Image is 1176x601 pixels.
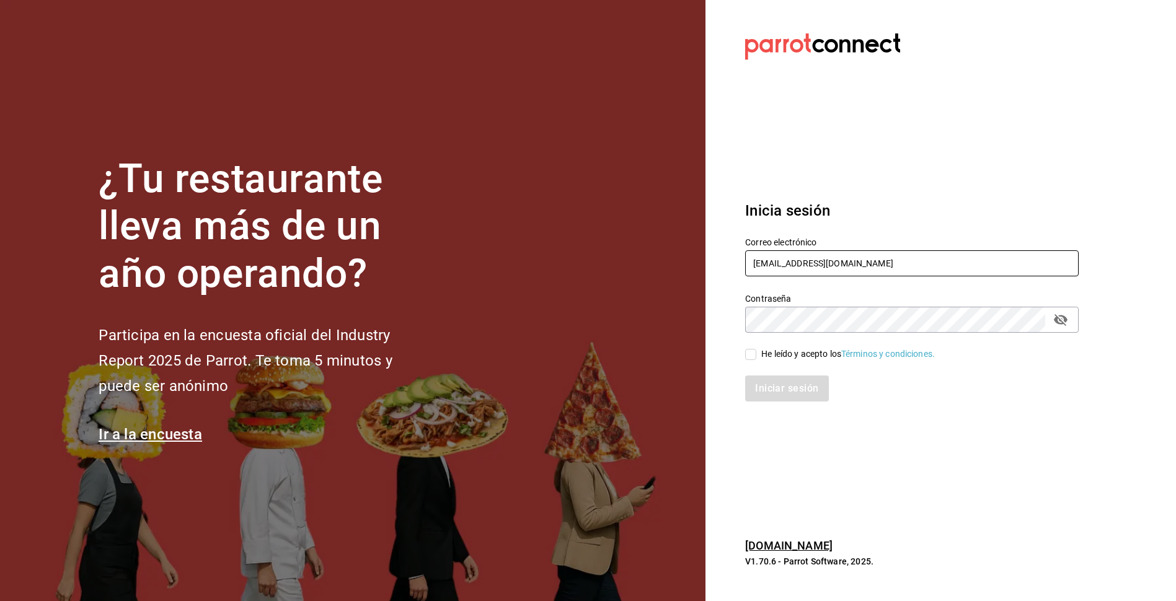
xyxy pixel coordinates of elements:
[841,349,935,359] a: Términos y condiciones.
[1050,309,1071,330] button: passwordField
[761,348,935,361] div: He leído y acepto los
[745,555,1079,568] p: V1.70.6 - Parrot Software, 2025.
[99,426,202,443] a: Ir a la encuesta
[99,156,433,298] h1: ¿Tu restaurante lleva más de un año operando?
[745,294,1079,302] label: Contraseña
[745,250,1079,276] input: Ingresa tu correo electrónico
[745,539,833,552] a: [DOMAIN_NAME]
[745,237,1079,246] label: Correo electrónico
[745,200,1079,222] h3: Inicia sesión
[99,323,433,398] h2: Participa en la encuesta oficial del Industry Report 2025 de Parrot. Te toma 5 minutos y puede se...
